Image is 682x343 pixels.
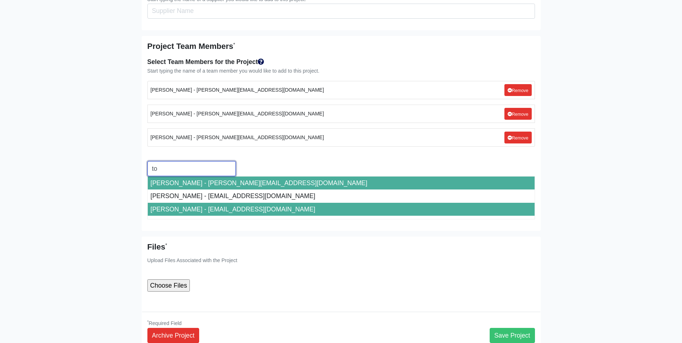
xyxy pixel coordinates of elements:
h5: Project Team Members [147,42,535,51]
small: [PERSON_NAME] - [PERSON_NAME][EMAIL_ADDRESS][DOMAIN_NAME] [151,110,324,118]
li: [PERSON_NAME] - [EMAIL_ADDRESS][DOMAIN_NAME] [148,189,535,202]
small: Upload Files Associated with the Project [147,257,237,263]
a: Remove [504,108,532,120]
button: Save Project [490,328,535,343]
li: [PERSON_NAME] - [PERSON_NAME][EMAIL_ADDRESS][DOMAIN_NAME] [148,177,535,189]
li: [PERSON_NAME] - [PERSON_NAME][EMAIL_ADDRESS][DOMAIN_NAME] [148,216,535,229]
small: Required Field [147,320,182,326]
a: Remove [504,84,532,96]
small: Remove [508,136,528,141]
a: Remove [504,132,532,143]
strong: Select Team Members for the Project [147,58,265,65]
small: [PERSON_NAME] - [PERSON_NAME][EMAIL_ADDRESS][DOMAIN_NAME] [151,133,324,142]
small: [PERSON_NAME] - [PERSON_NAME][EMAIL_ADDRESS][DOMAIN_NAME] [151,86,324,94]
small: Remove [508,88,528,93]
input: Search [147,161,236,176]
li: [PERSON_NAME] - [EMAIL_ADDRESS][DOMAIN_NAME] [148,203,535,216]
input: Search [147,4,535,19]
small: Remove [508,112,528,117]
a: Archive Project [147,328,199,343]
div: Start typing the name of a team member you would like to add to this project. [147,67,535,75]
h5: Files [147,242,535,252]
